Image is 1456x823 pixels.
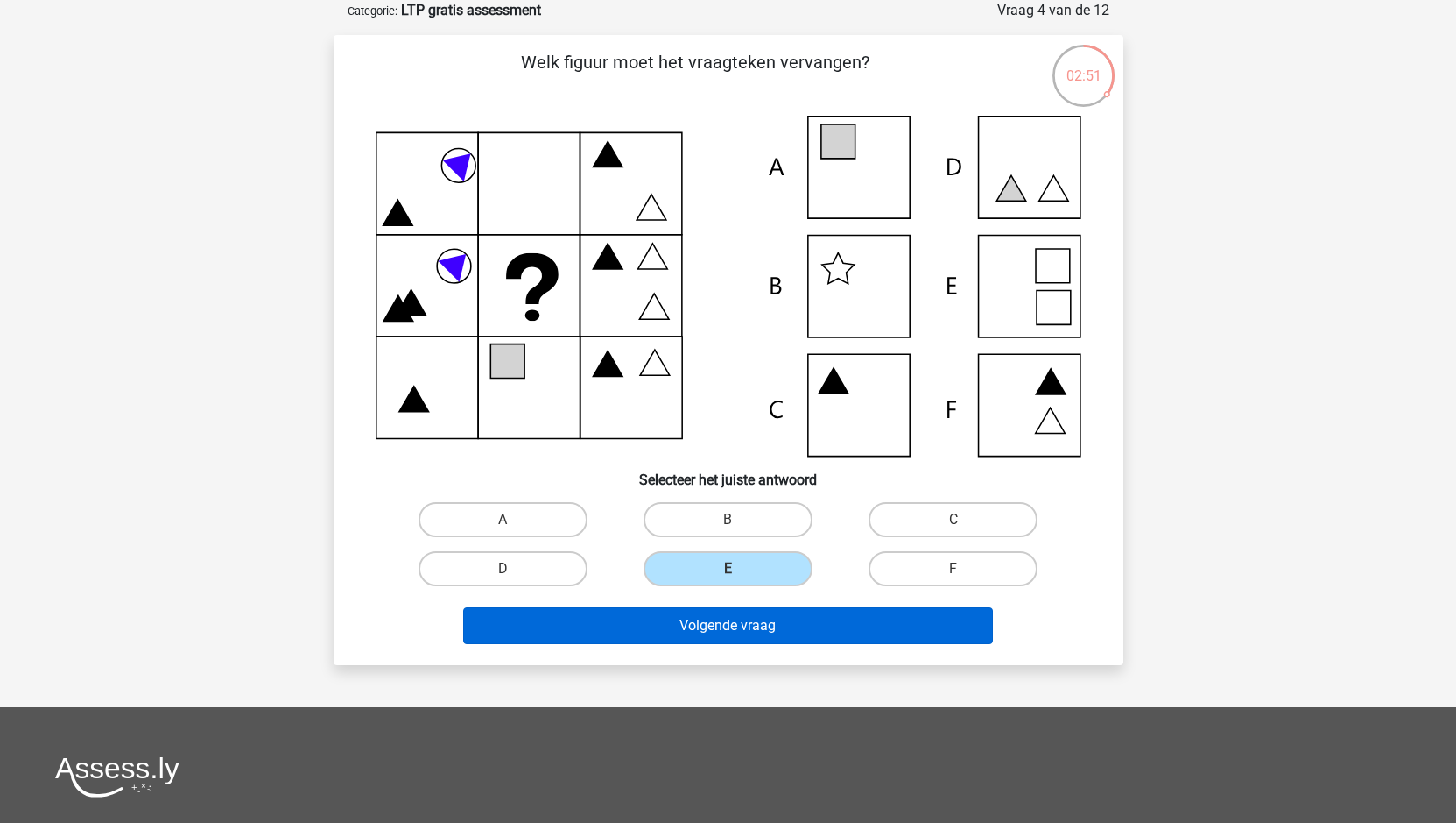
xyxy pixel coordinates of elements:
small: Categorie: [348,4,397,18]
label: B [644,502,812,537]
div: 02:51 [1051,43,1116,87]
label: A [419,502,587,537]
p: Welk figuur moet het vraagteken vervangen? [362,49,1030,102]
label: C [869,502,1037,537]
img: Assessly logo [55,756,179,798]
label: E [644,551,812,586]
button: Volgende vraag [463,607,993,644]
strong: LTP gratis assessment [401,2,541,18]
h6: Selecteer het juiste antwoord [362,458,1095,488]
label: F [869,551,1037,586]
label: D [419,551,587,586]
